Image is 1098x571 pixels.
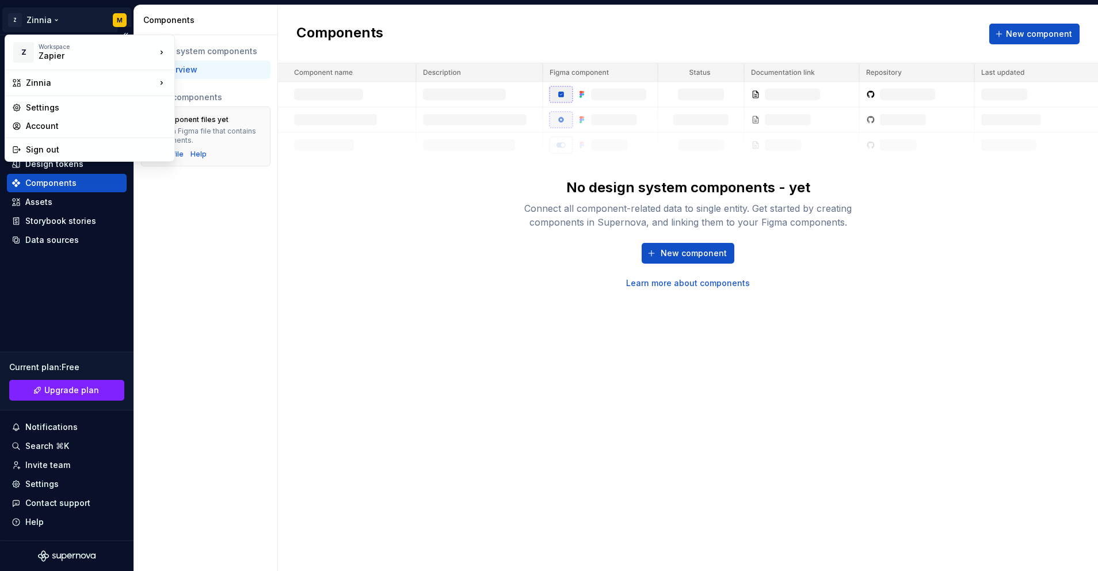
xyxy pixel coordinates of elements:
div: Account [26,120,167,132]
div: Zinnia [26,77,156,89]
div: Sign out [26,144,167,155]
div: Settings [26,102,167,113]
div: Workspace [39,43,156,50]
div: Z [13,42,34,63]
div: Zapier [39,50,136,62]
